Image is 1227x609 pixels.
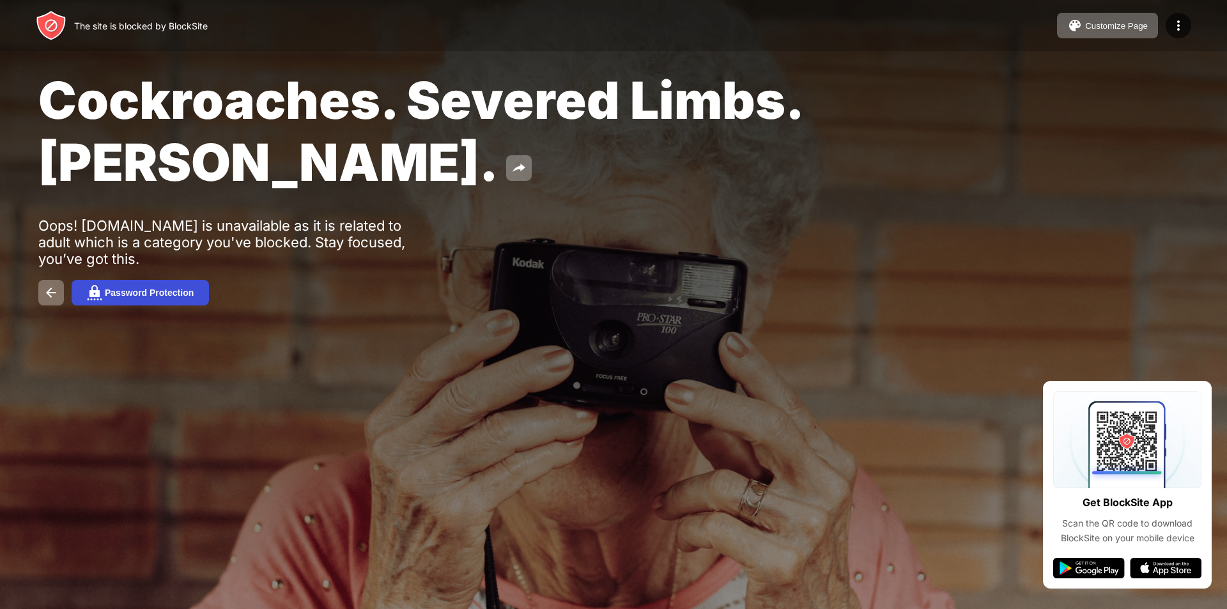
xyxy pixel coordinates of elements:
img: password.svg [87,285,102,300]
div: Scan the QR code to download BlockSite on your mobile device [1053,516,1201,545]
img: app-store.svg [1130,558,1201,578]
div: Customize Page [1085,21,1148,31]
button: Customize Page [1057,13,1158,38]
div: Password Protection [105,288,194,298]
img: menu-icon.svg [1171,18,1186,33]
div: Get BlockSite App [1083,493,1173,512]
div: The site is blocked by BlockSite [74,20,208,31]
button: Password Protection [72,280,209,305]
img: header-logo.svg [36,10,66,41]
div: Oops! [DOMAIN_NAME] is unavailable as it is related to adult which is a category you've blocked. ... [38,217,433,267]
img: back.svg [43,285,59,300]
img: pallet.svg [1067,18,1083,33]
img: share.svg [511,160,527,176]
img: qrcode.svg [1053,391,1201,488]
img: google-play.svg [1053,558,1125,578]
span: Cockroaches. Severed Limbs. [PERSON_NAME]. [38,69,801,193]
